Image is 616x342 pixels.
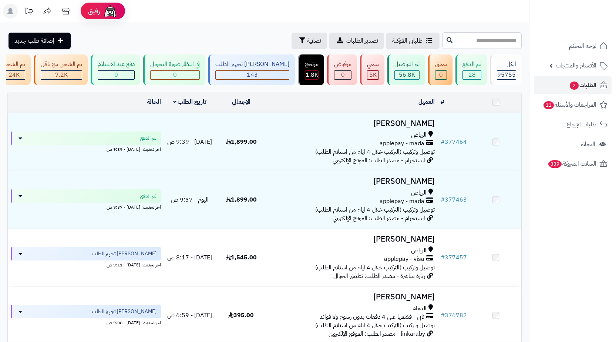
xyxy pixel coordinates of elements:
[367,60,379,69] div: ملغي
[11,203,161,210] div: اخر تحديث: [DATE] - 9:37 ص
[226,137,257,146] span: 1,899.00
[55,70,68,79] span: 7.2K
[341,70,345,79] span: 0
[315,147,435,156] span: توصيل وتركيب (التركيب خلال 4 ايام من استلام الطلب)
[543,101,554,109] span: 11
[98,60,135,69] div: دفع عند الاستلام
[326,54,359,85] a: مرفوض 0
[468,70,476,79] span: 28
[103,4,118,19] img: ai-face.png
[441,137,445,146] span: #
[32,54,89,85] a: تم الشحن مع ناقل 7.2K
[329,33,384,49] a: تصدير الطلبات
[296,54,326,85] a: مرتجع 1.8K
[488,54,523,85] a: الكل95755
[441,311,445,320] span: #
[441,195,445,204] span: #
[320,313,424,321] span: تابي - قسّمها على 4 دفعات بدون رسوم ولا فوائد
[435,71,447,79] div: 0
[543,100,596,110] span: المراجعات والأسئلة
[439,70,443,79] span: 0
[386,33,440,49] a: طلباتي المُوكلة
[395,71,419,79] div: 56847
[247,70,258,79] span: 143
[441,311,467,320] a: #376782
[307,36,321,45] span: تصفية
[569,80,596,90] span: الطلبات
[548,159,596,169] span: السلات المتروكة
[14,36,54,45] span: إضافة طلب جديد
[411,246,427,255] span: الرياض
[441,137,467,146] a: #377464
[333,214,425,223] span: انستجرام - مصدر الطلب: الموقع الإلكتروني
[89,54,142,85] a: دفع عند الاستلام 0
[392,36,423,45] span: طلباتي المُوكلة
[305,60,319,69] div: مرتجع
[548,160,562,168] span: 339
[11,260,161,268] div: اخر تحديث: [DATE] - 9:11 ص
[334,60,351,69] div: مرفوض
[380,197,424,206] span: applepay - mada
[369,70,377,79] span: 5K
[173,97,207,106] a: تاريخ الطلب
[167,253,212,262] span: [DATE] - 8:17 ص
[441,195,467,204] a: #377463
[226,253,257,262] span: 1,545.00
[292,33,327,49] button: تصفية
[394,60,420,69] div: تم التوصيل
[232,97,250,106] a: الإجمالي
[427,54,454,85] a: معلق 0
[556,60,596,71] span: الأقسام والمنتجات
[306,70,318,79] span: 1.8K
[441,97,444,106] a: #
[384,255,424,263] span: applepay - visa
[215,60,289,69] div: [PERSON_NAME] تجهيز الطلب
[11,145,161,153] div: اخر تحديث: [DATE] - 9:39 ص
[167,137,212,146] span: [DATE] - 9:39 ص
[173,70,177,79] span: 0
[41,71,82,79] div: 7222
[441,253,445,262] span: #
[570,82,579,90] span: 2
[98,71,134,79] div: 0
[411,131,427,139] span: الرياض
[270,235,435,243] h3: [PERSON_NAME]
[207,54,296,85] a: [PERSON_NAME] تجهيز الطلب 143
[497,70,516,79] span: 95755
[41,60,82,69] div: تم الشحن مع ناقل
[534,135,612,153] a: العملاء
[359,54,386,85] a: ملغي 5K
[463,71,481,79] div: 28
[3,71,25,79] div: 23970
[167,311,212,320] span: [DATE] - 6:59 ص
[88,7,100,16] span: رفيق
[226,195,257,204] span: 1,899.00
[333,156,425,165] span: انستجرام - مصدر الطلب: الموقع الإلكتروني
[534,155,612,173] a: السلات المتروكة339
[216,71,289,79] div: 143
[9,70,20,79] span: 24K
[315,321,435,330] span: توصيل وتركيب (التركيب خلال 4 ايام من استلام الطلب)
[114,70,118,79] span: 0
[418,97,435,106] a: العميل
[151,71,199,79] div: 0
[270,293,435,301] h3: [PERSON_NAME]
[386,54,427,85] a: تم التوصيل 56.8K
[140,135,156,142] span: تم الدفع
[497,60,516,69] div: الكل
[270,119,435,128] h3: [PERSON_NAME]
[534,96,612,114] a: المراجعات والأسئلة11
[566,119,596,130] span: طلبات الإرجاع
[315,205,435,214] span: توصيل وتركيب (التركيب خلال 4 ايام من استلام الطلب)
[171,195,209,204] span: اليوم - 9:37 ص
[305,71,318,79] div: 1823
[329,329,425,338] span: linkaraby - مصدر الطلب: الموقع الإلكتروني
[334,71,351,79] div: 0
[346,36,378,45] span: تصدير الطلبات
[270,177,435,186] h3: [PERSON_NAME]
[534,76,612,94] a: الطلبات2
[454,54,488,85] a: تم الدفع 28
[11,318,161,326] div: اخر تحديث: [DATE] - 9:08 ص
[441,253,467,262] a: #377457
[534,116,612,133] a: طلبات الإرجاع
